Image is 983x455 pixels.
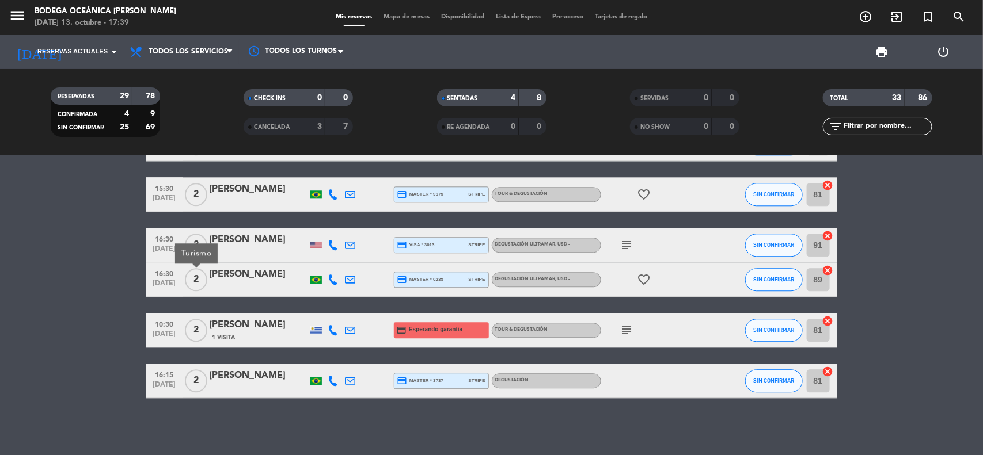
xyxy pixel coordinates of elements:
[913,35,974,69] div: LOG OUT
[150,266,179,280] span: 16:30
[150,280,179,293] span: [DATE]
[58,112,97,117] span: CONFIRMADA
[150,381,179,394] span: [DATE]
[146,123,157,131] strong: 69
[753,327,794,333] span: SIN CONFIRMAR
[344,94,351,102] strong: 0
[822,366,834,377] i: cancel
[890,10,904,24] i: exit_to_app
[556,242,570,247] span: , USD -
[893,94,902,102] strong: 33
[397,240,435,250] span: visa * 3013
[210,182,308,197] div: [PERSON_NAME]
[397,376,444,386] span: master * 3737
[704,94,708,102] strong: 0
[919,94,930,102] strong: 86
[150,181,179,194] span: 15:30
[185,234,207,257] span: 2
[254,95,286,101] span: CHECK INS
[107,45,121,59] i: arrow_drop_down
[495,378,529,383] span: Degustación
[330,14,378,20] span: Mis reservas
[210,267,308,282] div: [PERSON_NAME]
[58,94,94,100] span: RESERVADAS
[447,124,490,130] span: RE AGENDADA
[317,123,322,131] strong: 3
[640,95,669,101] span: SERVIDAS
[730,94,737,102] strong: 0
[829,120,842,133] i: filter_list
[9,7,26,28] button: menu
[344,123,351,131] strong: 7
[120,123,129,131] strong: 25
[637,273,651,286] i: favorite_border
[469,190,485,198] span: stripe
[556,277,570,281] span: , USD -
[730,123,737,131] strong: 0
[397,189,408,200] i: credit_card
[704,123,708,131] strong: 0
[185,183,207,206] span: 2
[185,369,207,392] span: 2
[35,6,176,17] div: Bodega Oceánica [PERSON_NAME]
[745,319,803,342] button: SIN CONFIRMAR
[35,17,176,29] div: [DATE] 13. octubre - 17:39
[822,179,834,191] i: cancel
[490,14,546,20] span: Lista de Espera
[753,276,794,282] span: SIN CONFIRMAR
[511,94,515,102] strong: 4
[753,377,794,384] span: SIN CONFIRMAR
[589,14,653,20] span: Tarjetas de regalo
[745,369,803,392] button: SIN CONFIRMAR
[435,14,490,20] span: Disponibilidad
[146,92,157,100] strong: 78
[150,232,179,245] span: 16:30
[9,7,26,24] i: menu
[58,125,104,131] span: SIN CONFIRMAR
[210,368,308,383] div: [PERSON_NAME]
[546,14,589,20] span: Pre-acceso
[822,230,834,242] i: cancel
[921,10,935,24] i: turned_in_not
[495,192,548,196] span: Tour & degustación
[745,183,803,206] button: SIN CONFIRMAR
[37,47,108,57] span: Reservas actuales
[937,45,951,59] i: power_settings_new
[150,245,179,258] span: [DATE]
[447,95,478,101] span: SENTADAS
[842,120,932,133] input: Filtrar por nombre...
[469,377,485,384] span: stripe
[469,241,485,248] span: stripe
[175,243,218,263] div: Turismo
[495,327,548,332] span: Tour & degustación
[409,325,462,334] span: Esperando garantía
[212,333,236,342] span: 1 Visita
[149,48,228,56] span: Todos los servicios
[822,265,834,276] i: cancel
[150,194,179,208] span: [DATE]
[637,188,651,201] i: favorite_border
[469,276,485,283] span: stripe
[753,242,794,248] span: SIN CONFIRMAR
[952,10,966,24] i: search
[254,124,290,130] span: CANCELADA
[830,95,848,101] span: TOTAL
[150,330,179,343] span: [DATE]
[317,94,322,102] strong: 0
[185,319,207,342] span: 2
[511,123,515,131] strong: 0
[495,277,570,281] span: Degustación Ultramar
[640,124,670,130] span: NO SHOW
[397,325,407,335] i: credit_card
[210,232,308,247] div: [PERSON_NAME]
[120,92,129,100] strong: 29
[537,94,544,102] strong: 8
[210,318,308,332] div: [PERSON_NAME]
[397,376,408,386] i: credit_card
[397,274,444,285] span: master * 0235
[397,274,408,285] i: credit_card
[9,39,70,64] i: [DATE]
[378,14,435,20] span: Mapa de mesas
[397,189,444,200] span: master * 9179
[620,238,634,252] i: subject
